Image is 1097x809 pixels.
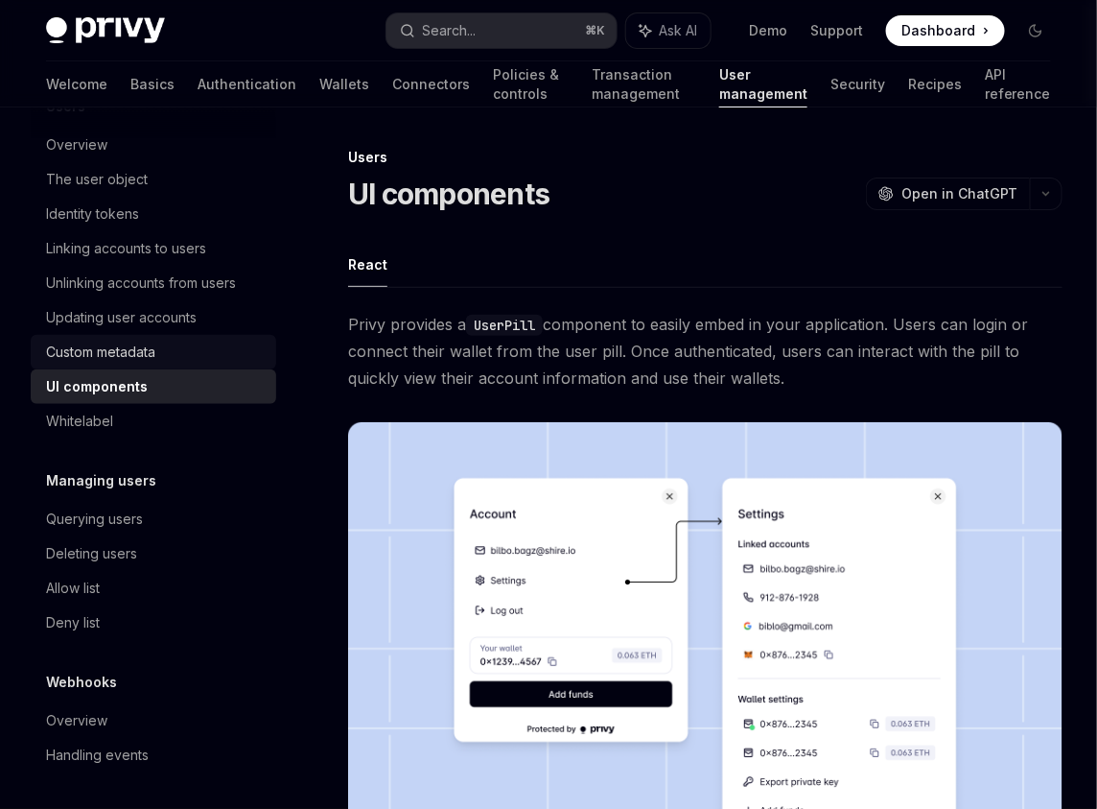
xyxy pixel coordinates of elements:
a: Deleting users [31,536,276,571]
a: Dashboard [886,15,1005,46]
button: Open in ChatGPT [866,178,1030,210]
a: Whitelabel [31,404,276,439]
a: API reference [985,61,1051,107]
div: UI components [46,375,148,398]
a: Transaction management [592,61,696,107]
a: Handling events [31,738,276,773]
a: UI components [31,369,276,404]
div: Users [348,148,1062,167]
span: Open in ChatGPT [901,184,1018,203]
div: The user object [46,168,148,191]
div: Deny list [46,611,100,634]
button: Toggle dark mode [1020,15,1051,46]
code: UserPill [466,315,543,336]
a: Support [810,21,863,40]
button: Search...⌘K [386,13,618,48]
a: Welcome [46,61,107,107]
a: Deny list [31,606,276,640]
a: Custom metadata [31,335,276,369]
h1: UI components [348,177,549,211]
a: Allow list [31,571,276,606]
a: Authentication [198,61,296,107]
a: Connectors [392,61,470,107]
a: Querying users [31,502,276,536]
div: Overview [46,709,107,732]
div: Overview [46,133,107,156]
button: Ask AI [626,13,711,48]
a: Overview [31,128,276,162]
a: Identity tokens [31,197,276,231]
div: Custom metadata [46,341,155,364]
div: Deleting users [46,542,137,565]
div: Updating user accounts [46,306,197,329]
a: Security [830,61,885,107]
span: ⌘ K [585,23,605,38]
div: Linking accounts to users [46,237,206,260]
h5: Webhooks [46,671,117,694]
a: Wallets [319,61,369,107]
div: Allow list [46,577,100,600]
img: dark logo [46,17,165,44]
a: Updating user accounts [31,300,276,335]
a: Unlinking accounts from users [31,266,276,300]
a: Demo [749,21,787,40]
h5: Managing users [46,469,156,492]
div: Search... [423,19,477,42]
a: Basics [130,61,175,107]
div: Whitelabel [46,410,113,433]
div: Querying users [46,508,143,531]
a: Linking accounts to users [31,231,276,266]
a: User management [719,61,807,107]
a: Policies & controls [493,61,569,107]
span: Privy provides a component to easily embed in your application. Users can login or connect their ... [348,311,1062,392]
div: Unlinking accounts from users [46,272,236,295]
a: Recipes [908,61,962,107]
button: React [348,242,387,287]
div: Identity tokens [46,202,139,226]
div: Handling events [46,744,149,767]
a: Overview [31,703,276,738]
a: The user object [31,162,276,197]
span: Dashboard [901,21,975,40]
span: Ask AI [659,21,697,40]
